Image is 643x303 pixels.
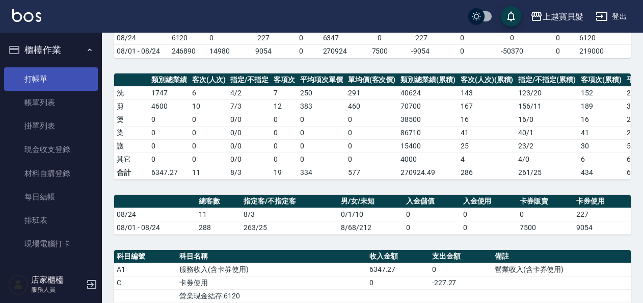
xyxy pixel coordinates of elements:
th: 支出金額 [430,250,492,263]
td: 0 [271,113,298,126]
th: 客項次(累積) [578,73,624,87]
a: 打帳單 [4,67,98,91]
td: 0 [207,31,245,44]
td: 8/3 [228,166,271,179]
td: 261/25 [516,166,578,179]
td: 0 [190,113,228,126]
img: Person [8,274,29,295]
th: 類別總業績 [149,73,190,87]
td: 護 [114,139,149,153]
td: 6120 [577,31,631,44]
td: 123 / 20 [516,86,578,99]
td: 11 [196,208,241,221]
td: 0 [282,44,320,58]
td: 189 [578,99,624,113]
td: 291 [345,86,398,99]
td: 70700 [398,99,458,113]
td: 4000 [398,153,458,166]
td: 14980 [207,44,245,58]
td: 0 [345,126,398,139]
th: 男/女/未知 [338,195,404,208]
td: 6120 [169,31,207,44]
table: a dense table [114,195,631,235]
td: 08/24 [114,208,196,221]
td: 16 / 0 [516,113,578,126]
td: 40 / 1 [516,126,578,139]
button: 預約管理 [4,260,98,287]
button: 櫃檯作業 [4,37,98,63]
a: 現金收支登錄 [4,138,98,161]
a: 掛單列表 [4,114,98,138]
td: A1 [114,263,177,276]
td: 16 [578,113,624,126]
td: 0 [190,126,228,139]
td: 1747 [149,86,190,99]
th: 備註 [492,250,631,263]
td: 30 [578,139,624,153]
td: 334 [298,166,345,179]
td: 0 [271,153,298,166]
td: 0 [461,208,517,221]
td: 270924 [320,44,358,58]
td: 15400 [398,139,458,153]
td: -9054 [401,44,439,58]
td: 152 [578,86,624,99]
td: 38500 [398,113,458,126]
td: 9054 [574,221,631,234]
td: 4 [458,153,516,166]
th: 收入金額 [367,250,430,263]
th: 客項次 [271,73,298,87]
td: 0 [367,276,430,289]
td: 4 / 2 [228,86,271,99]
h5: 店家櫃檯 [31,275,83,285]
td: 6347.27 [367,263,430,276]
th: 指定/不指定(累積) [516,73,578,87]
td: 0 [439,44,485,58]
td: 40624 [398,86,458,99]
td: 剪 [114,99,149,113]
td: 合計 [114,166,149,179]
td: 167 [458,99,516,113]
td: 0 [345,153,398,166]
td: 250 [298,86,345,99]
td: 0 [345,139,398,153]
td: 0 [461,221,517,234]
th: 客次(人次) [190,73,228,87]
td: 7500 [358,44,401,58]
td: 0 [358,31,401,44]
td: 9054 [245,44,282,58]
th: 指定客/不指定客 [241,195,338,208]
th: 客次(人次)(累積) [458,73,516,87]
a: 每日結帳 [4,185,98,209]
th: 科目名稱 [177,250,367,263]
td: 286 [458,166,516,179]
td: 0 [539,44,577,58]
td: 0 [439,31,485,44]
td: 288 [196,221,241,234]
th: 類別總業績(累積) [398,73,458,87]
td: C [114,276,177,289]
td: -227.27 [430,276,492,289]
td: 12 [271,99,298,113]
th: 總客數 [196,195,241,208]
div: 上越寶貝髮 [543,10,583,23]
td: 19 [271,166,298,179]
td: 227 [245,31,282,44]
td: 16 [458,113,516,126]
a: 現場電腦打卡 [4,232,98,256]
td: 0 [345,113,398,126]
td: 0 [404,221,460,234]
td: 燙 [114,113,149,126]
th: 平均項次單價 [298,73,345,87]
img: Logo [12,9,41,22]
td: 156 / 11 [516,99,578,113]
td: 服務收入(含卡券使用) [177,263,367,276]
td: 86710 [398,126,458,139]
td: 0 / 0 [228,126,271,139]
td: 0 [190,153,228,166]
td: 143 [458,86,516,99]
td: 7500 [517,221,574,234]
td: 4600 [149,99,190,113]
th: 單均價(客次價) [345,73,398,87]
td: 41 [458,126,516,139]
